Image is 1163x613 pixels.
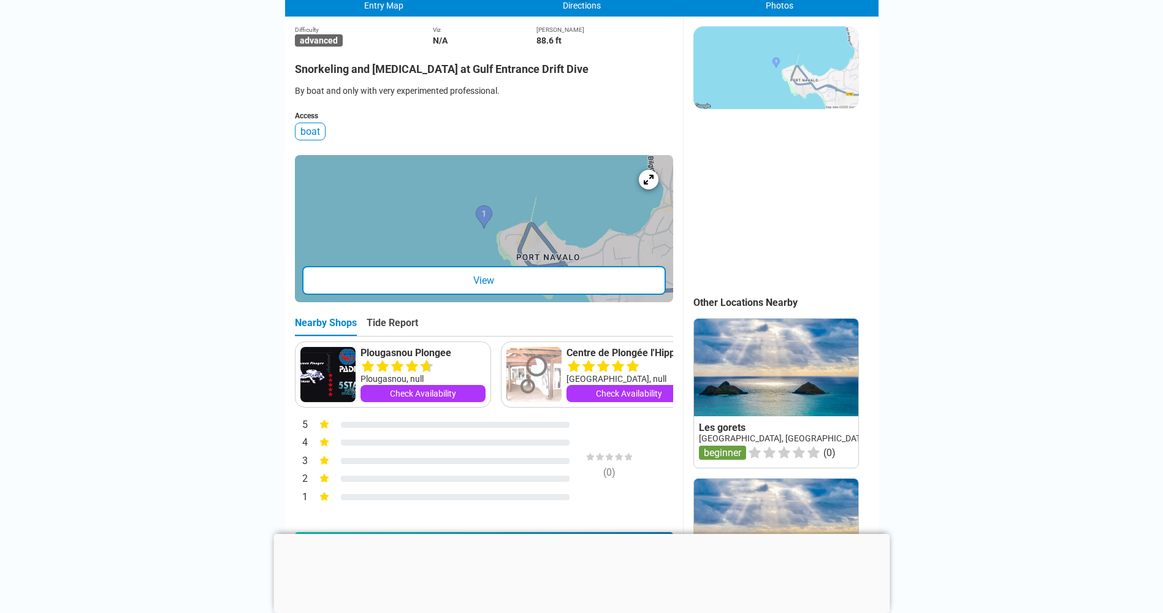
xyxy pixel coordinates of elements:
div: N/A [433,36,536,45]
div: 5 [295,417,308,433]
a: entry mapView [295,155,673,302]
div: boat [295,123,326,140]
div: ( 0 ) [563,466,655,478]
iframe: Dialogové okno přihlášení přes Google [911,12,1151,202]
a: Check Availability [566,385,692,402]
a: Centre de Plongée l'Hippocampe [566,347,692,359]
div: 88.6 ft [536,36,673,45]
iframe: Advertisement [273,534,890,610]
span: advanced [295,34,343,47]
div: View [302,266,666,295]
div: Other Locations Nearby [693,297,879,308]
img: Plougasnou Plongee [300,347,356,402]
div: Access [295,112,673,120]
div: Difficulty [295,26,433,33]
a: Plougasnou Plongee [360,347,486,359]
div: Tide Report [367,317,418,336]
a: Check Availability [360,385,486,402]
div: Entry Map [285,1,483,10]
div: Viz [433,26,536,33]
div: 2 [295,471,308,487]
a: Write a Review [295,532,673,562]
div: By boat and only with very experimented professional. [295,85,673,97]
img: Centre de Plongée l'Hippocampe [506,347,562,402]
div: 4 [295,435,308,451]
div: Nearby Shops [295,317,357,336]
div: 3 [295,454,308,470]
div: Plougasnou, null [360,373,486,385]
iframe: Advertisement [693,121,858,275]
div: Photos [681,1,879,10]
div: 1 [295,490,308,506]
div: [GEOGRAPHIC_DATA], null [566,373,692,385]
div: Directions [482,1,681,10]
img: staticmap [693,26,859,109]
h2: Snorkeling and [MEDICAL_DATA] at Gulf Entrance Drift Dive [295,55,673,75]
div: [PERSON_NAME] [536,26,673,33]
